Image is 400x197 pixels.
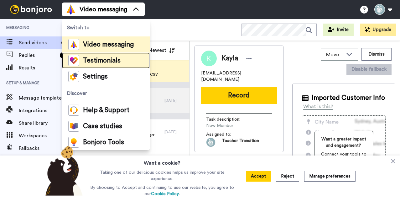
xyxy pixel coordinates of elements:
span: New Member [206,123,266,129]
span: Want a greater impact and engagement? [320,136,368,149]
span: Results [19,64,75,72]
span: Video messaging [80,5,127,14]
a: Testimonials [62,52,150,68]
img: settings-colored.svg [68,71,79,82]
a: Cookie Policy [151,192,179,196]
a: Video messaging [62,36,150,52]
span: Imported Customer Info [312,93,385,103]
img: tm-color.svg [68,55,79,66]
span: Replies [19,52,57,59]
div: [DATE] [164,98,186,103]
div: What is this? [303,103,333,110]
span: Workspaces [19,132,75,140]
span: Settings [83,74,108,80]
p: By choosing to Accept and continuing to use our website, you agree to our . [89,184,236,197]
span: Discover [62,85,150,102]
img: Image of Kayla [201,51,217,66]
div: 18 [60,52,69,58]
span: Task description : [206,116,250,123]
span: Bonjoro Tools [83,139,124,145]
a: Bonjoro Tools [62,134,150,150]
button: Upgrade [360,24,396,36]
span: Message template [19,94,75,102]
div: [DATE] [164,129,186,134]
button: Newest [144,44,180,57]
span: Assigned to: [206,131,250,138]
span: Fallbacks [19,145,75,152]
span: Share library [19,119,75,127]
img: help-and-support-colored.svg [68,105,79,116]
a: Help & Support [62,102,150,118]
span: Switch to [62,19,150,36]
a: Settings [62,68,150,85]
img: bj-tools-colored.svg [68,137,79,148]
img: bj-logo-header-white.svg [8,5,55,14]
button: Record [201,87,277,104]
button: Reject [276,171,299,182]
span: Video messaging [83,41,134,48]
button: Accept [246,171,271,182]
h3: Want a cookie? [144,156,180,167]
button: Disable fallback [346,64,392,75]
span: Help & Support [83,107,129,113]
span: Connect your tools to display your own customer data for more specialized messages [320,151,368,183]
span: Case studies [83,123,122,129]
button: Manage preferences [304,171,356,182]
span: Testimonials [83,57,121,64]
img: 927496de-ce81-430b-ac19-176cfe49b87d-1684406886.jpg [206,138,216,147]
a: Case studies [62,118,150,134]
img: bear-with-cookie.png [40,145,86,196]
img: case-study-colored.svg [68,121,79,132]
span: Send videos [19,39,59,47]
img: vm-color.svg [66,4,76,14]
span: Teacher Transition [222,138,259,147]
img: vm-color.svg [68,39,79,50]
span: [EMAIL_ADDRESS][DOMAIN_NAME] [201,70,277,83]
span: Kayla [221,54,238,63]
div: 2 [61,40,69,46]
span: Move [326,51,343,58]
span: Integrations [19,107,75,114]
p: Taking one of our delicious cookies helps us improve your site experience. [89,169,236,182]
button: Dismiss [361,48,392,61]
button: Invite [323,24,354,36]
